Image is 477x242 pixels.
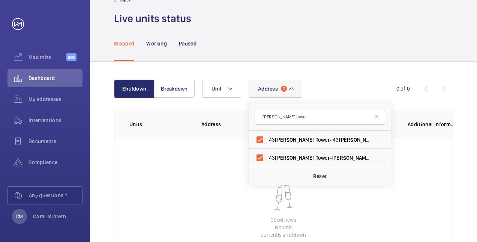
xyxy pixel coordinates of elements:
span: Unit [211,86,221,92]
span: Beta [66,53,76,61]
span: [PERSON_NAME] [275,155,314,161]
span: 43 - , SOUTHEND-ON-SEA SS2 6FD [269,154,372,162]
p: Coral Mintern [33,213,66,220]
span: [PERSON_NAME] [331,155,371,161]
span: Documents [28,138,82,145]
p: Stopped [114,40,134,47]
input: Search by address [255,109,385,125]
p: CM [16,213,23,220]
span: 2 [281,86,287,92]
span: Any questions ? [29,192,82,199]
div: 0 of 0 [396,85,410,92]
span: Address [258,86,278,92]
p: Address [201,121,264,128]
span: Interventions [28,116,82,124]
p: Working [146,40,166,47]
span: Maximize [28,53,66,61]
button: Unit [202,80,241,98]
p: Reset [313,172,327,180]
p: Units [129,121,189,128]
p: Paused [179,40,196,47]
button: Address2 [249,80,302,98]
span: [PERSON_NAME] [275,137,314,143]
span: [PERSON_NAME] [339,137,378,143]
span: Tower [316,155,330,161]
p: Good news No unit currently shutdown [261,216,306,239]
span: 43 - 43 , LONDON SS2 6FD [269,136,372,144]
button: Breakdown [154,80,195,98]
span: My addresses [28,95,82,103]
p: Additional information [408,121,456,128]
span: Compliance [28,159,82,166]
h1: Live units status [114,12,191,26]
span: Dashboard [28,74,82,82]
span: Tower [316,137,330,143]
button: Shutdown [114,80,154,98]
